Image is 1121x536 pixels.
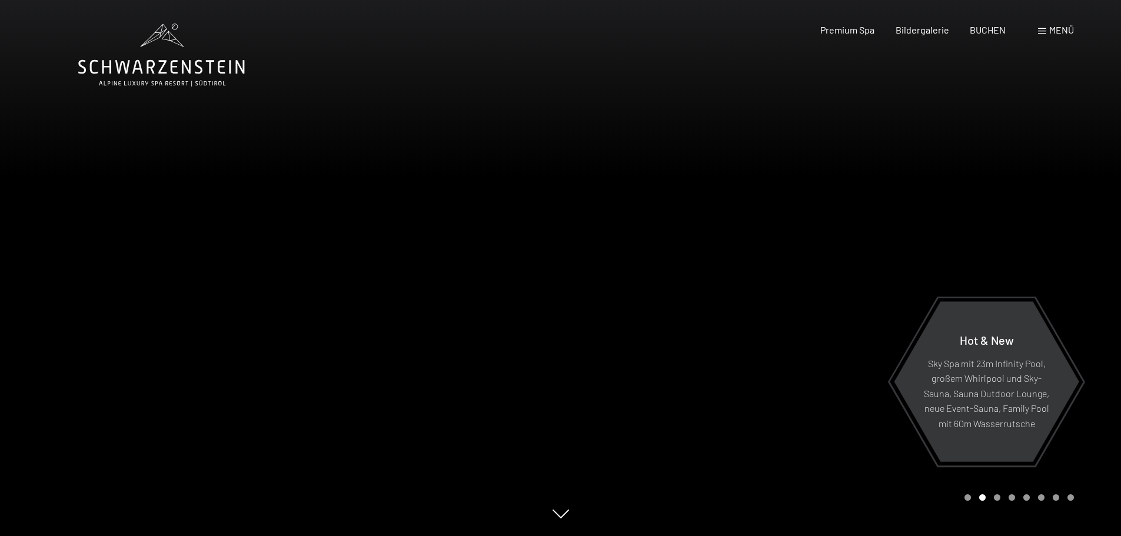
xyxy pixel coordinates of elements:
[1023,494,1030,501] div: Carousel Page 5
[1038,494,1045,501] div: Carousel Page 6
[893,301,1080,462] a: Hot & New Sky Spa mit 23m Infinity Pool, großem Whirlpool und Sky-Sauna, Sauna Outdoor Lounge, ne...
[1053,494,1059,501] div: Carousel Page 7
[923,355,1050,431] p: Sky Spa mit 23m Infinity Pool, großem Whirlpool und Sky-Sauna, Sauna Outdoor Lounge, neue Event-S...
[820,24,874,35] a: Premium Spa
[970,24,1006,35] a: BUCHEN
[979,494,986,501] div: Carousel Page 2 (Current Slide)
[1009,494,1015,501] div: Carousel Page 4
[960,332,1014,347] span: Hot & New
[896,24,949,35] a: Bildergalerie
[994,494,1000,501] div: Carousel Page 3
[964,494,971,501] div: Carousel Page 1
[1067,494,1074,501] div: Carousel Page 8
[960,494,1074,501] div: Carousel Pagination
[1049,24,1074,35] span: Menü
